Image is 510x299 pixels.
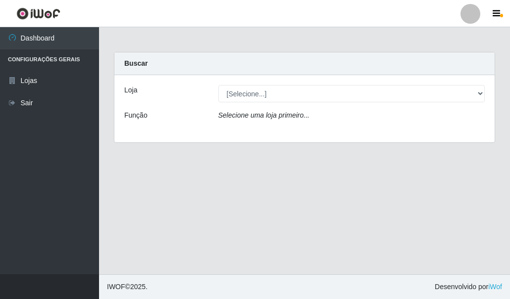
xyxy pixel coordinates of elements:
a: iWof [488,283,502,291]
strong: Buscar [124,59,148,67]
label: Função [124,110,148,121]
span: Desenvolvido por [435,282,502,292]
i: Selecione uma loja primeiro... [218,111,309,119]
img: CoreUI Logo [16,7,60,20]
label: Loja [124,85,137,95]
span: © 2025 . [107,282,148,292]
span: IWOF [107,283,125,291]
